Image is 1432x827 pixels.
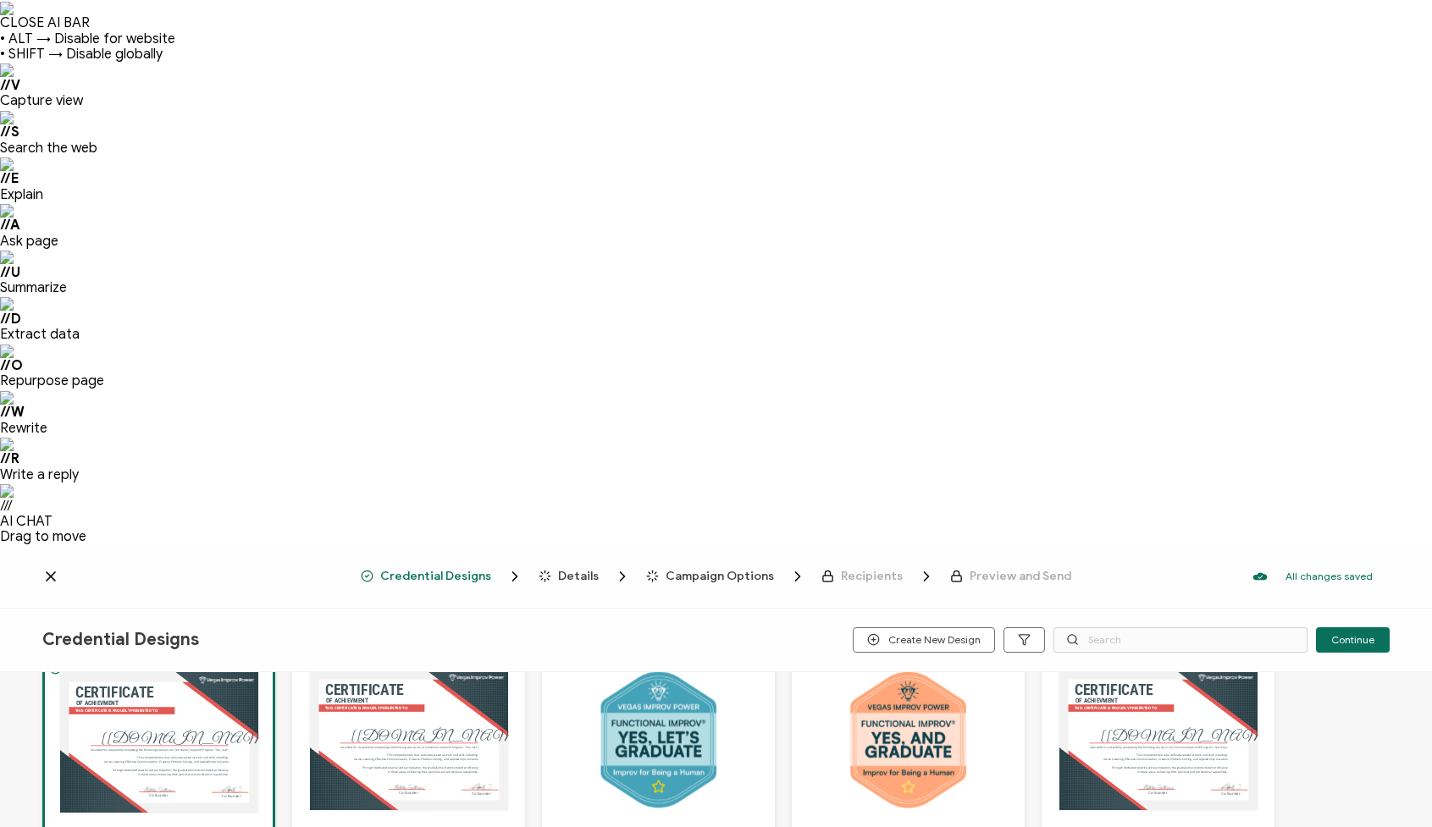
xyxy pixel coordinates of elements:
[821,568,935,585] span: Recipients
[187,100,285,111] div: Keywords by Traffic
[169,98,182,112] img: tab_keywords_by_traffic_grey.svg
[950,570,1071,582] span: Preview and Send
[361,568,1071,585] div: Breadcrumb
[1285,570,1373,582] p: All changes saved
[1316,627,1390,653] button: Continue
[361,568,523,585] span: Credential Designs
[841,570,903,582] span: Recipients
[558,570,599,582] span: Details
[47,27,83,41] div: v 4.0.25
[970,570,1071,582] span: Preview and Send
[666,570,774,582] span: Campaign Options
[44,44,186,58] div: Domain: [DOMAIN_NAME]
[380,570,491,582] span: Credential Designs
[1331,635,1374,645] span: Continue
[539,568,631,585] span: Details
[646,568,806,585] span: Campaign Options
[64,100,152,111] div: Domain Overview
[46,98,59,112] img: tab_domain_overview_orange.svg
[853,627,995,653] button: Create New Design
[27,44,41,58] img: website_grey.svg
[1053,627,1308,653] input: Search
[27,27,41,41] img: logo_orange.svg
[867,633,981,646] span: Create New Design
[1347,746,1432,827] iframe: Chat Widget
[42,629,199,650] span: Credential Designs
